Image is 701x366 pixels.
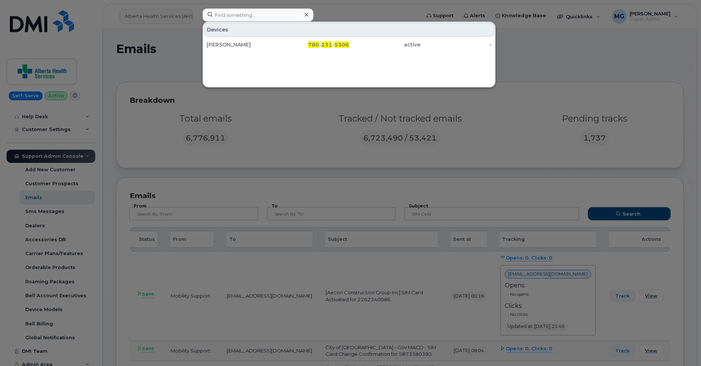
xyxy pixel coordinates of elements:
[308,41,319,48] span: 780
[204,23,494,37] div: Devices
[349,41,420,48] div: active
[204,38,494,51] a: [PERSON_NAME]780-231-5306active-
[278,41,349,48] div: - -
[334,41,349,48] span: 5306
[321,41,332,48] span: 231
[420,41,492,48] div: -
[207,41,278,48] div: [PERSON_NAME]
